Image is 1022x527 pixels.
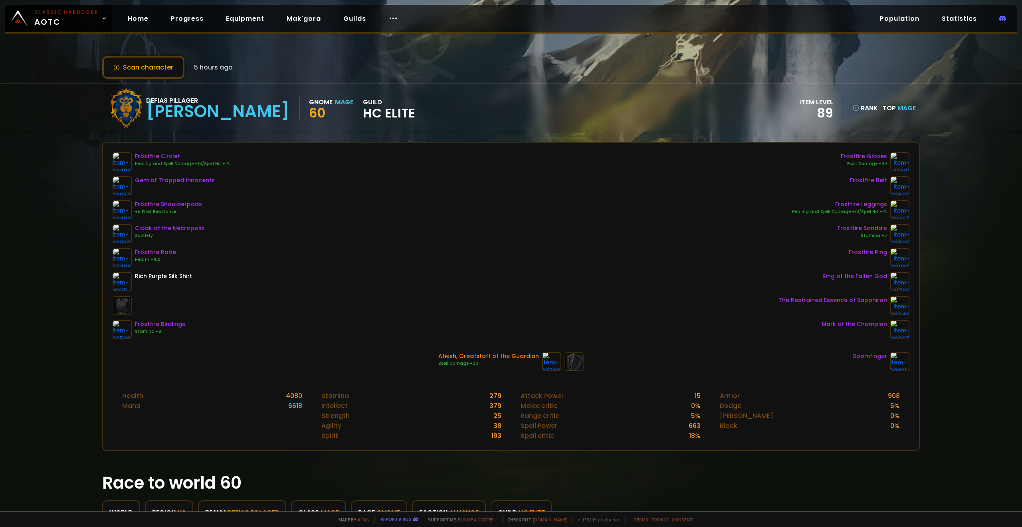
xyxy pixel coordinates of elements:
[309,104,325,122] span: 60
[778,296,887,304] div: The Restrained Essence of Sapphiron
[438,360,539,367] div: Spell Damage +30
[449,507,479,517] span: Alliance
[113,176,132,195] img: item-23057
[890,421,900,431] div: 0 %
[691,411,701,421] div: 5 %
[489,391,501,401] div: 279
[890,296,909,315] img: item-23046
[34,9,98,28] span: AOTC
[363,97,415,119] div: guild
[841,161,887,167] div: Frost Damage +20
[135,176,215,185] div: Gem of Trapped Innocents
[521,411,559,421] div: Range critic
[890,224,909,243] img: item-22500
[493,411,501,421] div: 25
[883,103,916,113] div: Top
[309,97,333,107] div: Gnome
[720,401,741,411] div: Dodge
[890,200,909,219] img: item-22497
[146,105,289,117] div: [PERSON_NAME]
[489,401,501,411] div: 379
[135,248,176,257] div: Frostfire Robe
[5,5,112,32] a: Classic HardcoreAOTC
[695,391,701,401] div: 15
[521,401,558,411] div: Melee critic
[890,272,909,291] img: item-21709
[419,507,479,517] div: faction
[519,507,545,517] span: HC Elite
[220,10,271,27] a: Equipment
[849,248,887,257] div: Frostfire Ring
[792,209,887,215] div: Healing and Spell Damage +18/Spell Hit +1%
[720,421,737,431] div: Block
[822,320,887,328] div: Mark of the Champion
[135,320,185,328] div: Frostfire Bindings
[521,431,554,441] div: Spell critic
[298,507,339,517] div: class
[888,391,900,401] div: 908
[152,507,186,517] div: region
[890,401,900,411] div: 5 %
[890,320,909,339] img: item-23207
[122,401,141,411] div: Mana
[458,517,497,523] a: Buy me a coffee
[634,517,648,523] a: Terms
[691,401,701,411] div: 0 %
[720,391,740,401] div: Armor
[491,431,501,441] div: 193
[205,507,279,517] div: realm
[321,411,350,421] div: Strength
[542,352,561,371] img: item-22589
[841,152,887,161] div: Frostfire Gloves
[502,517,568,523] span: Checkout
[102,470,920,495] h1: Race to world 60
[113,248,132,267] img: item-22496
[113,152,132,171] img: item-22498
[358,517,370,523] a: a fan
[800,97,833,107] div: item level
[935,10,983,27] a: Statistics
[792,200,887,209] div: Frostfire Leggings
[652,517,669,523] a: Privacy
[363,107,415,119] span: HC Elite
[521,421,557,431] div: Spell Power
[493,421,501,431] div: 38
[337,10,372,27] a: Guilds
[852,352,887,360] div: Doomfinger
[122,391,143,401] div: Health
[121,10,155,27] a: Home
[135,328,185,335] div: Stamina +9
[321,421,341,431] div: Agility
[334,517,370,523] span: Made by
[135,233,204,239] div: Subtlety
[335,97,353,107] div: Mage
[689,421,701,431] div: 663
[890,176,909,195] img: item-22502
[280,10,327,27] a: Mak'gora
[321,391,349,401] div: Stamina
[135,272,192,280] div: Rich Purple Silk Shirt
[873,10,926,27] a: Population
[135,200,202,209] div: Frostfire Shoulderpads
[890,152,909,171] img: item-22501
[897,103,916,113] span: Mage
[853,103,878,113] div: rank
[838,233,887,239] div: Stamina +7
[689,431,701,441] div: 18 %
[321,401,348,411] div: Intellect
[423,517,497,523] span: Support me,
[321,431,338,441] div: Spirit
[113,224,132,243] img: item-23050
[438,352,539,360] div: Atiesh, Greatstaff of the Guardian
[34,9,98,16] small: Classic Hardcore
[358,507,400,517] div: race
[164,10,210,27] a: Progress
[890,352,909,371] img: item-22821
[113,200,132,219] img: item-22499
[135,152,230,161] div: Frostfire Circlet
[194,62,233,72] span: 5 hours ago
[135,209,202,215] div: +5 Frost Resistance
[822,272,887,280] div: Ring of the Fallen God
[135,161,230,167] div: Healing and Spell Damage +18/Spell Hit +1%
[800,107,833,119] div: 89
